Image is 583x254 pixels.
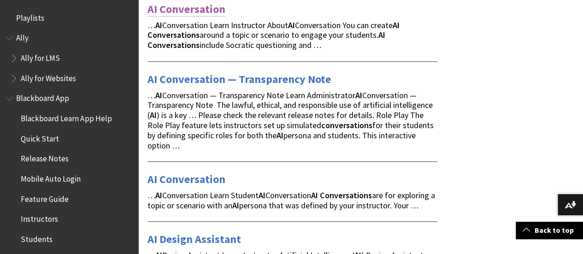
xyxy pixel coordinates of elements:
[16,91,69,103] span: Blackboard App
[21,71,76,83] span: Ally for Websites
[311,190,318,201] strong: AI
[320,190,372,201] strong: Conversations
[21,151,69,164] span: Release Notes
[6,10,133,26] nav: Book outline for Playlists
[277,130,283,141] strong: AI
[155,20,162,30] strong: AI
[147,90,434,151] span: … Conversation — Transparency Note Learn Administrator Conversation — Transparency Note The lawfu...
[378,30,385,40] strong: AI
[155,190,162,201] strong: AI
[232,200,239,211] strong: AI
[16,10,44,23] span: Playlists
[16,30,29,43] span: Ally
[147,72,331,87] a: AI Conversation — Transparency Note
[150,110,157,120] strong: AI
[147,2,225,17] a: AI Conversation
[21,111,112,123] span: Blackboard Learn App Help
[147,190,435,211] span: … Conversation Learn Student Conversation are for exploring a topic or scenario with an persona t...
[21,171,81,183] span: Mobile Auto Login
[147,20,400,51] span: … Conversation Learn Instructor About Conversation You can create around a topic or scenario to e...
[147,40,200,50] strong: Conversations
[21,231,53,244] span: Students
[155,90,162,100] strong: AI
[516,222,583,239] a: Back to top
[21,191,69,204] span: Feature Guide
[147,172,225,187] a: AI Conversation
[21,50,60,63] span: Ally for LMS
[321,120,372,130] strong: conversations
[147,30,200,40] strong: Conversations
[288,20,295,30] strong: AI
[355,90,362,100] strong: AI
[259,190,265,201] strong: AI
[21,131,59,143] span: Quick Start
[6,30,133,86] nav: Book outline for Anthology Ally Help
[21,212,58,224] span: Instructors
[393,20,400,30] strong: AI
[147,232,241,247] a: AI Design Assistant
